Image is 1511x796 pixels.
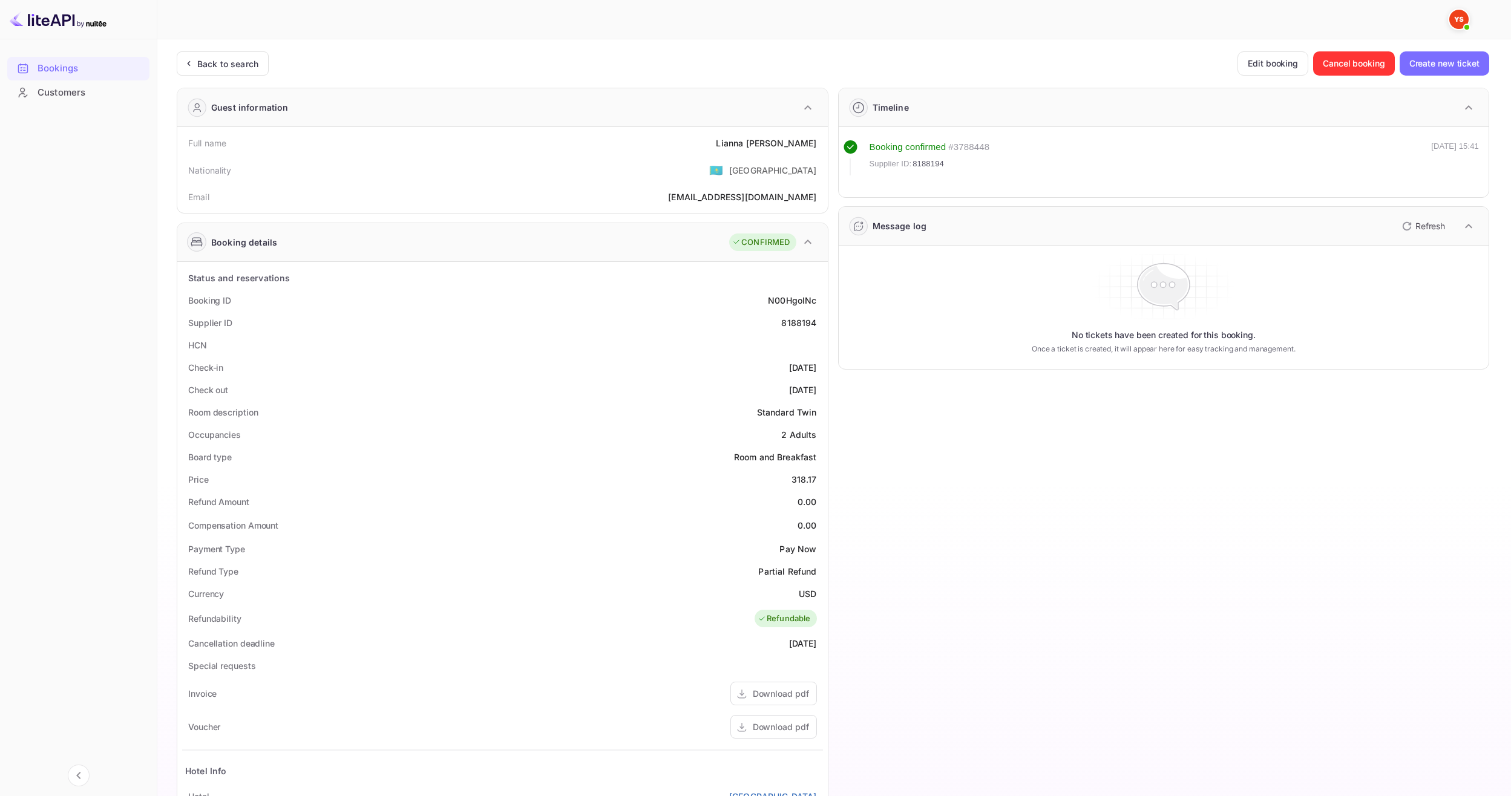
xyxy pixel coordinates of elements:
[188,495,249,508] div: Refund Amount
[188,383,228,396] div: Check out
[758,565,816,578] div: Partial Refund
[1400,51,1489,76] button: Create new ticket
[211,101,289,114] div: Guest information
[873,101,909,114] div: Timeline
[188,720,220,733] div: Voucher
[188,137,226,149] div: Full name
[38,62,143,76] div: Bookings
[709,159,723,181] span: United States
[757,406,817,419] div: Standard Twin
[789,637,817,650] div: [DATE]
[185,765,227,777] div: Hotel Info
[7,57,149,79] a: Bookings
[913,158,944,170] span: 8188194
[668,191,816,203] div: [EMAIL_ADDRESS][DOMAIN_NAME]
[789,361,817,374] div: [DATE]
[188,637,275,650] div: Cancellation deadline
[948,140,989,154] div: # 3788448
[792,473,817,486] div: 318.17
[68,765,90,786] button: Collapse navigation
[188,659,255,672] div: Special requests
[188,339,207,351] div: HCN
[988,344,1340,354] p: Once a ticket is created, it will appear here for easy tracking and management.
[716,137,816,149] div: Lianna [PERSON_NAME]
[798,519,817,532] div: 0.00
[188,428,241,441] div: Occupancies
[188,612,241,625] div: Refundability
[188,294,231,307] div: Booking ID
[799,587,816,600] div: USD
[768,294,816,307] div: N00HgoINc
[188,565,238,578] div: Refund Type
[188,543,245,555] div: Payment Type
[188,587,224,600] div: Currency
[188,473,209,486] div: Price
[188,361,223,374] div: Check-in
[10,10,107,29] img: LiteAPI logo
[1449,10,1469,29] img: Yandex Support
[1415,220,1445,232] p: Refresh
[38,86,143,100] div: Customers
[781,316,816,329] div: 8188194
[732,237,790,249] div: CONFIRMED
[779,543,816,555] div: Pay Now
[798,495,817,508] div: 0.00
[7,57,149,80] div: Bookings
[188,406,258,419] div: Room description
[873,220,927,232] div: Message log
[188,316,232,329] div: Supplier ID
[188,164,232,177] div: Nationality
[7,81,149,105] div: Customers
[7,81,149,103] a: Customers
[188,191,209,203] div: Email
[758,613,811,625] div: Refundable
[188,272,290,284] div: Status and reservations
[753,687,809,700] div: Download pdf
[734,451,817,463] div: Room and Breakfast
[729,164,817,177] div: [GEOGRAPHIC_DATA]
[211,236,277,249] div: Booking details
[870,158,912,170] span: Supplier ID:
[188,519,278,532] div: Compensation Amount
[789,383,817,396] div: [DATE]
[1072,329,1256,341] p: No tickets have been created for this booking.
[188,451,232,463] div: Board type
[197,57,258,70] div: Back to search
[753,720,809,733] div: Download pdf
[188,687,217,700] div: Invoice
[1395,217,1450,236] button: Refresh
[1313,51,1395,76] button: Cancel booking
[870,140,946,154] div: Booking confirmed
[1237,51,1308,76] button: Edit booking
[781,428,816,441] div: 2 Adults
[1431,140,1479,175] div: [DATE] 15:41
